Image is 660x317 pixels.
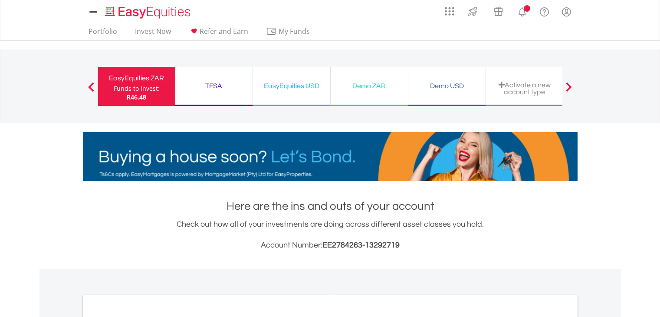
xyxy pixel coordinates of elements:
h1: Here are the ins and outs of your account [83,198,578,214]
a: Home page [102,2,194,20]
img: grid-menu-icon.svg [445,7,454,16]
a: Portfolio [85,27,121,40]
div: Check out how all of your investments are doing across different asset classes you hold. [83,218,578,251]
div: Demo ZAR [336,80,403,92]
a: AppsGrid [439,2,460,16]
a: Notifications [511,2,533,20]
div: Demo USD [414,80,480,92]
a: Vouchers [486,2,511,18]
a: My Profile [555,2,578,21]
img: EasyMortage Promotion Banner [83,132,578,181]
div: EasyEquities USD [258,80,325,92]
img: thrive-v2.svg [466,4,480,18]
a: FAQ's and Support [533,2,555,20]
div: Funds to invest: [114,84,160,93]
h3: Account Number: [83,239,578,251]
div: Activate a new account type [491,81,558,96]
div: EasyEquities ZAR [103,72,170,84]
img: EasyEquities_Logo.png [103,5,194,20]
span: Refer and Earn [200,26,248,36]
div: TFSA [181,80,247,92]
span: EE2784263-13292719 [322,241,400,249]
a: Invest Now [131,27,174,40]
a: Refer and Earn [185,27,252,40]
span: R46.48 [127,93,146,101]
span: My Funds [266,26,323,37]
img: vouchers-v2.svg [491,4,506,18]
